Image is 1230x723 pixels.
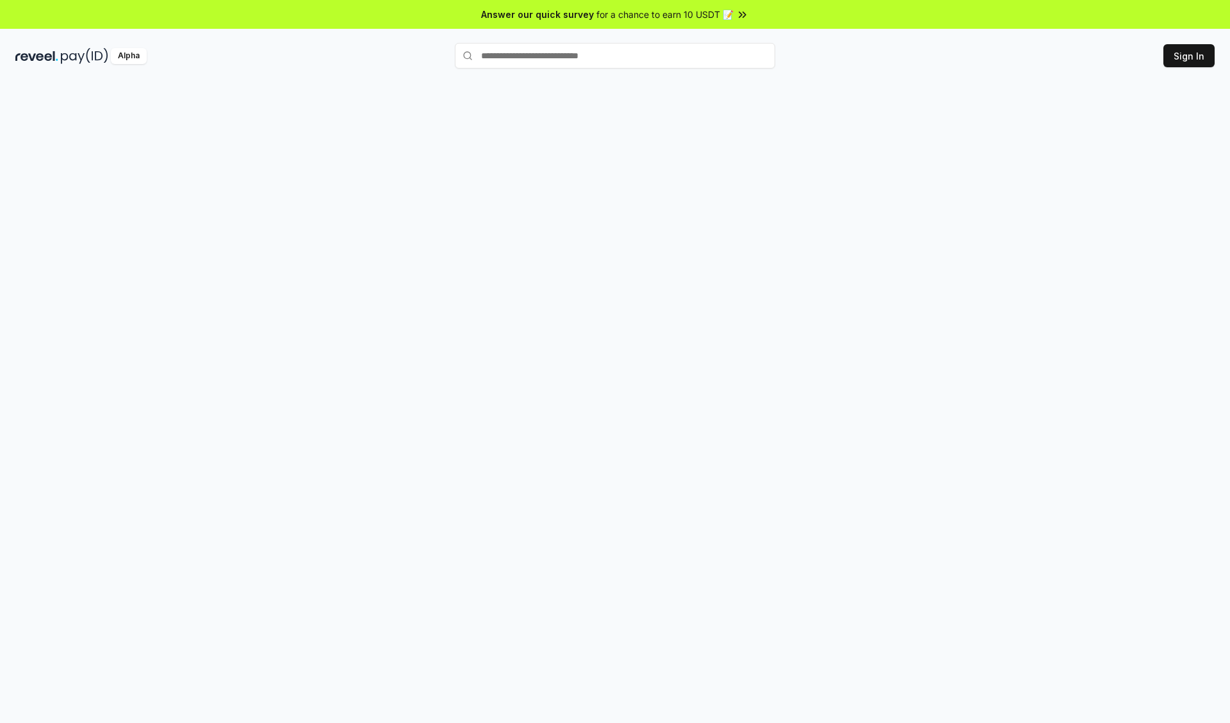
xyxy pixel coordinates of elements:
span: Answer our quick survey [481,8,594,21]
img: pay_id [61,48,108,64]
span: for a chance to earn 10 USDT 📝 [596,8,734,21]
button: Sign In [1163,44,1215,67]
div: Alpha [111,48,147,64]
img: reveel_dark [15,48,58,64]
